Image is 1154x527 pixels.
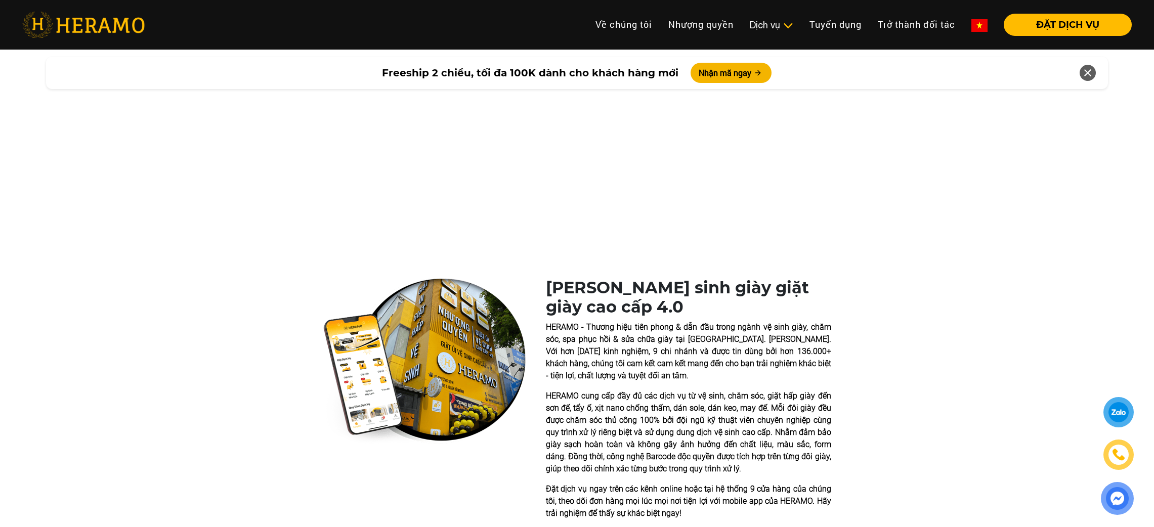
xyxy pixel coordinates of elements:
[546,483,831,519] p: Đặt dịch vụ ngay trên các kênh online hoặc tại hệ thống 9 cửa hàng của chúng tôi, theo dõi đơn hà...
[546,321,831,382] p: HERAMO - Thương hiệu tiên phong & dẫn đầu trong ngành vệ sinh giày, chăm sóc, spa phục hồi & sửa ...
[660,14,742,35] a: Nhượng quyền
[971,19,988,32] img: vn-flag.png
[382,65,678,80] span: Freeship 2 chiều, tối đa 100K dành cho khách hàng mới
[870,14,963,35] a: Trở thành đối tác
[587,14,660,35] a: Về chúng tôi
[750,18,793,32] div: Dịch vụ
[1105,441,1132,468] a: phone-icon
[801,14,870,35] a: Tuyển dụng
[1004,14,1132,36] button: ĐẶT DỊCH VỤ
[546,278,831,317] h1: [PERSON_NAME] sinh giày giặt giày cao cấp 4.0
[996,20,1132,29] a: ĐẶT DỊCH VỤ
[783,21,793,31] img: subToggleIcon
[691,63,772,83] button: Nhận mã ngay
[323,278,526,444] img: heramo-quality-banner
[546,390,831,475] p: HERAMO cung cấp đầy đủ các dịch vụ từ vệ sinh, chăm sóc, giặt hấp giày đến sơn đế, tẩy ố, xịt nan...
[22,12,145,38] img: heramo-logo.png
[1113,449,1125,461] img: phone-icon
